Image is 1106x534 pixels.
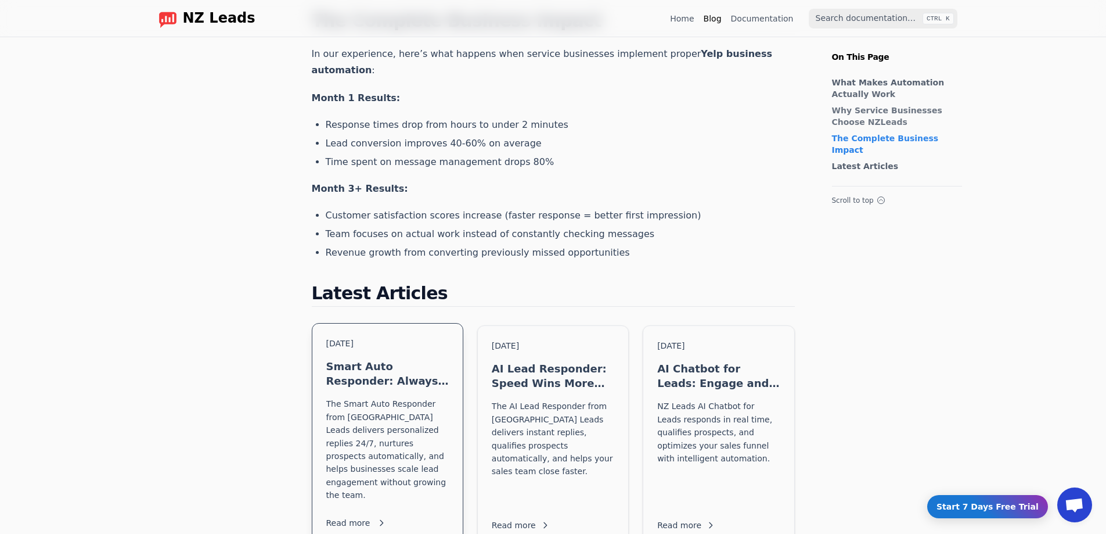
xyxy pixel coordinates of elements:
[1057,488,1092,522] div: Open chat
[312,46,795,78] p: In our experience, here’s what happens when service businesses implement proper :
[326,155,795,169] li: Time spent on message management drops 80%
[326,246,795,260] li: Revenue growth from converting previously missed opportunities
[657,340,780,352] div: [DATE]
[832,196,962,205] button: Scroll to top
[809,9,957,28] input: Search documentation…
[832,105,956,128] a: Why Service Businesses Choose NZLeads
[657,361,780,390] h3: AI Chatbot for Leads: Engage and Convert Faster
[670,13,694,24] a: Home
[823,37,971,63] p: On This Page
[149,9,255,28] a: Home page
[326,137,795,150] li: Lead conversion improves 40-60% on average
[657,519,715,532] span: Read more
[927,495,1048,518] a: Start 7 Days Free Trial
[312,183,408,194] strong: Month 3+ Results:
[492,400,614,504] p: The AI Lead Responder from [GEOGRAPHIC_DATA] Leads delivers instant replies, qualifies prospects ...
[832,160,956,172] a: Latest Articles
[832,132,956,156] a: The Complete Business Impact
[326,209,795,223] li: Customer satisfaction scores increase (faster response = better first impression)
[158,9,177,28] img: logo
[326,338,449,350] div: [DATE]
[704,13,722,24] a: Blog
[326,227,795,241] li: Team focuses on actual work instead of constantly checking messages
[326,359,449,388] h3: Smart Auto Responder: Always-On Lead Engagement
[312,92,401,103] strong: Month 1 Results:
[832,77,956,100] a: What Makes Automation Actually Work
[326,397,449,501] p: The Smart Auto Responder from [GEOGRAPHIC_DATA] Leads delivers personalized replies 24/7, nurture...
[492,361,614,390] h3: AI Lead Responder: Speed Wins More Deals
[492,340,614,352] div: [DATE]
[326,517,384,529] span: Read more
[326,118,795,132] li: Response times drop from hours to under 2 minutes
[492,519,550,532] span: Read more
[312,48,772,76] strong: Yelp business automation
[312,283,795,307] h2: Latest Articles
[731,13,794,24] a: Documentation
[183,10,255,27] span: NZ Leads
[657,400,780,504] p: NZ Leads AI Chatbot for Leads responds in real time, qualifies prospects, and optimizes your sale...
